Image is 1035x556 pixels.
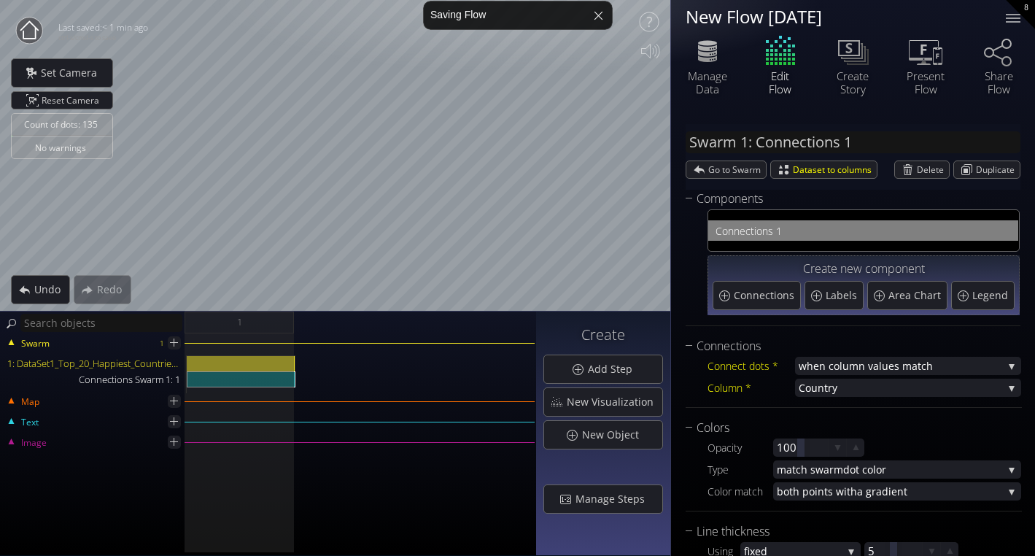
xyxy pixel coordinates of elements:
div: Line thickness [686,522,1004,541]
div: Connect dots * [708,357,795,375]
span: Go to Swarm [708,161,766,178]
span: dot color [843,460,1003,479]
span: New Object [581,428,648,442]
span: Image [20,436,47,449]
h3: Create [543,327,663,343]
div: 1: DataSet1_Top_20_Happiest_Countries_2017_2023.csv [1,355,186,371]
span: a gradient [857,482,1003,501]
div: Colors [686,419,1004,437]
span: Connections [734,288,798,303]
span: Delete [917,161,949,178]
div: Create new component [713,260,1015,279]
div: Share Flow [973,69,1024,96]
span: Map [20,395,39,409]
span: Dataset to columns [793,161,877,178]
div: Present Flow [900,69,951,96]
span: try [824,379,1003,397]
div: Type [708,460,773,479]
span: Swarm [20,337,50,350]
span: Labels [826,288,861,303]
div: New Flow [DATE] [686,7,988,26]
span: Manage Steps [575,492,654,506]
span: lues match [879,357,1003,375]
span: nections 1 [734,222,1011,240]
div: Manage Data [682,69,733,96]
span: Duplicate [976,161,1020,178]
span: Add Step [587,362,641,377]
span: match swarm [777,460,843,479]
span: Area Chart [888,288,945,303]
div: Connections [686,337,1004,355]
span: Reset Camera [42,92,104,109]
span: when column va [799,357,879,375]
span: both points with [777,482,857,501]
div: Opacity [708,439,773,457]
div: Column * [708,379,795,397]
span: New Visualization [566,395,662,409]
div: Components [686,190,1002,208]
input: Search objects [20,314,182,332]
div: 1 [160,334,164,352]
span: 1 [237,313,242,331]
span: Con [716,222,734,240]
span: Set Camera [40,66,106,80]
span: Coun [799,379,824,397]
div: Undo action [11,275,70,304]
span: Legend [972,288,1012,303]
span: Undo [34,282,69,297]
div: Color match [708,482,773,501]
div: Connections Swarm 1: 1 [1,371,186,387]
div: Create Story [827,69,878,96]
span: Text [20,416,39,429]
